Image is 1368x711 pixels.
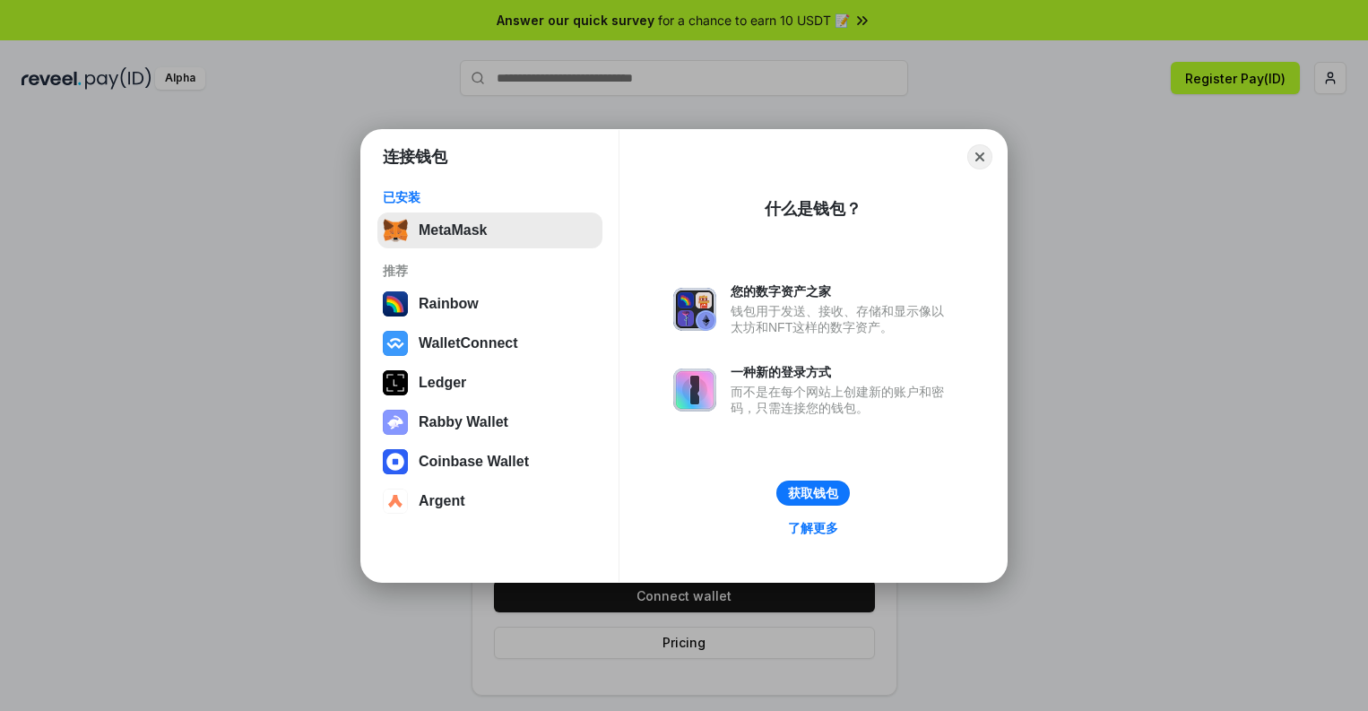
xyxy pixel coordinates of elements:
div: 您的数字资产之家 [731,283,953,299]
div: 了解更多 [788,520,838,536]
div: 什么是钱包？ [765,198,861,220]
button: MetaMask [377,212,602,248]
div: 推荐 [383,263,597,279]
button: Coinbase Wallet [377,444,602,480]
div: WalletConnect [419,335,518,351]
img: svg+xml,%3Csvg%20width%3D%2228%22%20height%3D%2228%22%20viewBox%3D%220%200%2028%2028%22%20fill%3D... [383,449,408,474]
img: svg+xml,%3Csvg%20xmlns%3D%22http%3A%2F%2Fwww.w3.org%2F2000%2Fsvg%22%20fill%3D%22none%22%20viewBox... [673,288,716,331]
img: svg+xml,%3Csvg%20fill%3D%22none%22%20height%3D%2233%22%20viewBox%3D%220%200%2035%2033%22%20width%... [383,218,408,243]
button: Ledger [377,365,602,401]
button: Close [967,144,992,169]
div: 一种新的登录方式 [731,364,953,380]
img: svg+xml,%3Csvg%20xmlns%3D%22http%3A%2F%2Fwww.w3.org%2F2000%2Fsvg%22%20fill%3D%22none%22%20viewBox... [383,410,408,435]
div: 钱包用于发送、接收、存储和显示像以太坊和NFT这样的数字资产。 [731,303,953,335]
button: Rabby Wallet [377,404,602,440]
img: svg+xml,%3Csvg%20width%3D%2228%22%20height%3D%2228%22%20viewBox%3D%220%200%2028%2028%22%20fill%3D... [383,489,408,514]
img: svg+xml,%3Csvg%20xmlns%3D%22http%3A%2F%2Fwww.w3.org%2F2000%2Fsvg%22%20width%3D%2228%22%20height%3... [383,370,408,395]
div: Coinbase Wallet [419,454,529,470]
div: 而不是在每个网站上创建新的账户和密码，只需连接您的钱包。 [731,384,953,416]
button: 获取钱包 [776,481,850,506]
div: Argent [419,493,465,509]
img: svg+xml,%3Csvg%20width%3D%2228%22%20height%3D%2228%22%20viewBox%3D%220%200%2028%2028%22%20fill%3D... [383,331,408,356]
img: svg+xml,%3Csvg%20xmlns%3D%22http%3A%2F%2Fwww.w3.org%2F2000%2Fsvg%22%20fill%3D%22none%22%20viewBox... [673,369,716,412]
div: 获取钱包 [788,485,838,501]
button: Rainbow [377,286,602,322]
div: Rabby Wallet [419,414,508,430]
div: Rainbow [419,296,479,312]
h1: 连接钱包 [383,146,447,168]
button: Argent [377,483,602,519]
div: MetaMask [419,222,487,238]
div: 已安装 [383,189,597,205]
div: Ledger [419,375,466,391]
button: WalletConnect [377,325,602,361]
a: 了解更多 [777,516,849,540]
img: svg+xml,%3Csvg%20width%3D%22120%22%20height%3D%22120%22%20viewBox%3D%220%200%20120%20120%22%20fil... [383,291,408,316]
